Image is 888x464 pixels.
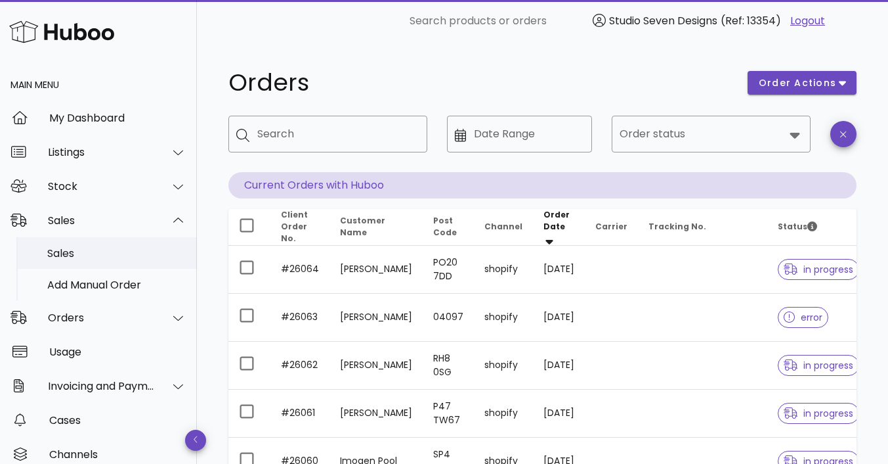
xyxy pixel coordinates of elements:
span: Studio Seven Designs [609,13,717,28]
th: Status [767,209,870,246]
p: Current Orders with Huboo [228,172,856,198]
img: Huboo Logo [9,18,114,46]
span: Customer Name [340,215,385,238]
span: Channel [484,221,522,232]
span: Order Date [543,209,570,232]
div: Channels [49,448,186,461]
th: Customer Name [329,209,423,246]
span: Status [778,221,817,232]
th: Tracking No. [638,209,767,246]
div: Stock [48,180,155,193]
span: in progress [784,409,853,418]
th: Client Order No. [270,209,329,246]
div: Cases [49,414,186,427]
td: [DATE] [533,294,585,342]
td: [PERSON_NAME] [329,294,423,342]
a: Logout [790,13,825,29]
td: shopify [474,246,533,294]
td: P47 TW67 [423,390,474,438]
div: Sales [47,247,186,260]
div: Orders [48,312,155,324]
span: Post Code [433,215,457,238]
td: [PERSON_NAME] [329,390,423,438]
td: #26062 [270,342,329,390]
td: [DATE] [533,246,585,294]
td: PO20 7DD [423,246,474,294]
span: in progress [784,361,853,370]
div: Order status [612,116,811,152]
span: Client Order No. [281,209,308,244]
th: Post Code [423,209,474,246]
span: Carrier [595,221,627,232]
div: Listings [48,146,155,158]
td: [DATE] [533,390,585,438]
span: order actions [758,76,837,90]
span: error [784,313,822,322]
td: #26064 [270,246,329,294]
span: Tracking No. [648,221,706,232]
th: Order Date: Sorted descending. Activate to remove sorting. [533,209,585,246]
td: [PERSON_NAME] [329,246,423,294]
span: (Ref: 13354) [721,13,781,28]
td: shopify [474,342,533,390]
td: [PERSON_NAME] [329,342,423,390]
div: Invoicing and Payments [48,380,155,392]
td: RH8 0SG [423,342,474,390]
td: #26061 [270,390,329,438]
td: shopify [474,390,533,438]
td: shopify [474,294,533,342]
td: 04097 [423,294,474,342]
div: Usage [49,346,186,358]
td: [DATE] [533,342,585,390]
div: My Dashboard [49,112,186,124]
div: Add Manual Order [47,279,186,291]
div: Sales [48,214,155,227]
th: Carrier [585,209,638,246]
td: #26063 [270,294,329,342]
th: Channel [474,209,533,246]
span: in progress [784,265,853,274]
button: order actions [748,71,856,95]
h1: Orders [228,71,732,95]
